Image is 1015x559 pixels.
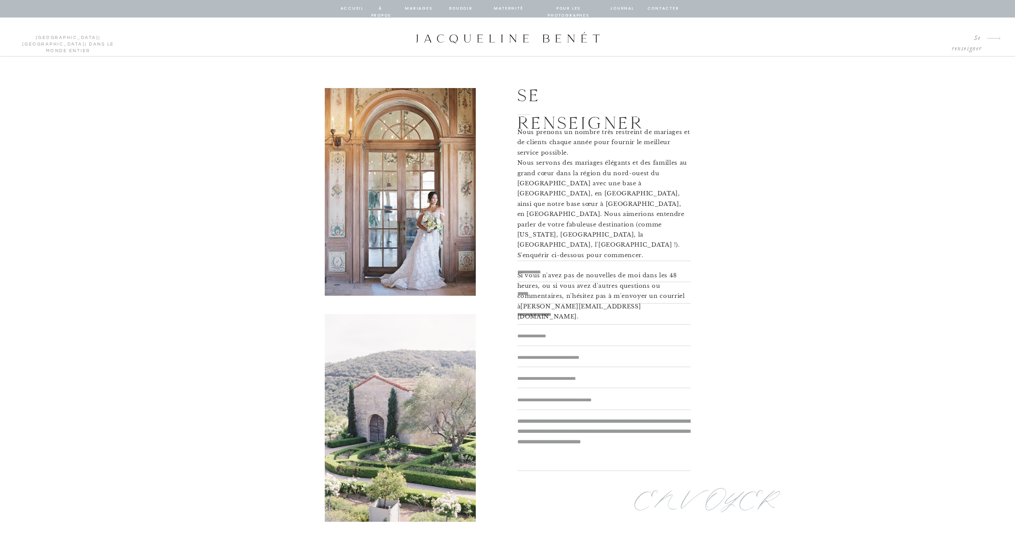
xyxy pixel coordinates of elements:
a: ENVOYER [633,487,689,518]
a: Journal [609,5,636,13]
a: POUR LES PHOTOGRAPHES [540,5,597,13]
a: MARIAGES [404,5,434,13]
a: BOUDOIR [449,5,474,13]
p: | | DANS LE MONDE ENTIER [12,35,124,40]
a: [PERSON_NAME][EMAIL_ADDRESS][DOMAIN_NAME] [517,303,641,320]
h1: Se renseigner [517,81,661,107]
a: contacter [647,5,675,13]
p: Nous prenons un nombre très restreint de mariages et de clients chaque année pour fournir le meil... [517,127,691,248]
a: Maternité [491,5,527,13]
a: [GEOGRAPHIC_DATA] [36,35,99,40]
a: [GEOGRAPHIC_DATA] [22,42,85,46]
a: à propos de [371,5,390,13]
a: Se renseigner [952,32,981,44]
a: accueil [341,5,357,13]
